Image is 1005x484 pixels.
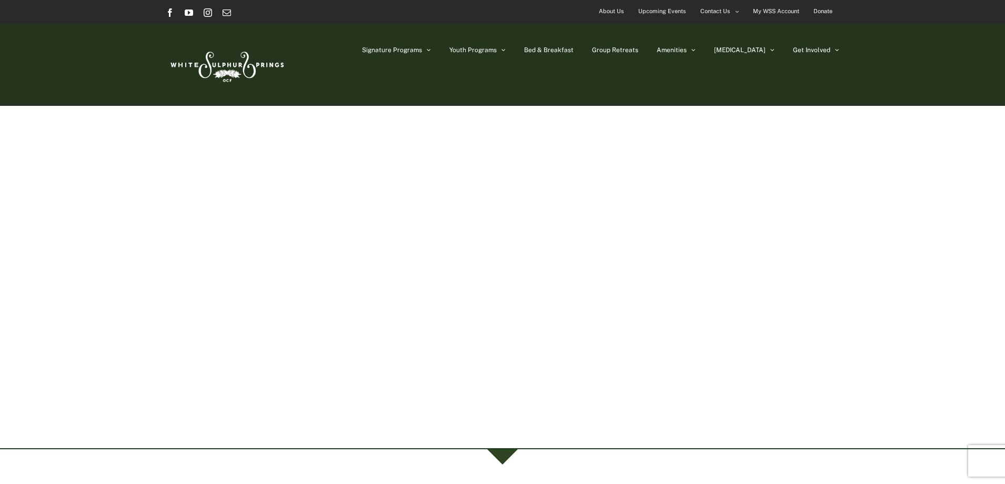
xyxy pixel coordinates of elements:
a: Instagram [204,8,212,17]
img: White Sulphur Springs Logo [166,40,287,90]
span: Donate [813,4,832,19]
span: About Us [599,4,624,19]
a: Bed & Breakfast [524,24,574,76]
span: Upcoming Events [638,4,686,19]
span: Amenities [657,47,687,53]
span: Bed & Breakfast [524,47,574,53]
span: Youth Programs [449,47,497,53]
span: [MEDICAL_DATA] [714,47,766,53]
span: Signature Programs [362,47,422,53]
a: Facebook [166,8,174,17]
span: Get Involved [793,47,830,53]
a: Group Retreats [592,24,638,76]
span: Contact Us [700,4,730,19]
a: Email [223,8,231,17]
span: Group Retreats [592,47,638,53]
a: Youth Programs [449,24,506,76]
nav: Main Menu [362,24,839,76]
a: YouTube [185,8,193,17]
a: Signature Programs [362,24,431,76]
a: [MEDICAL_DATA] [714,24,775,76]
a: Get Involved [793,24,839,76]
span: My WSS Account [753,4,799,19]
a: Amenities [657,24,696,76]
